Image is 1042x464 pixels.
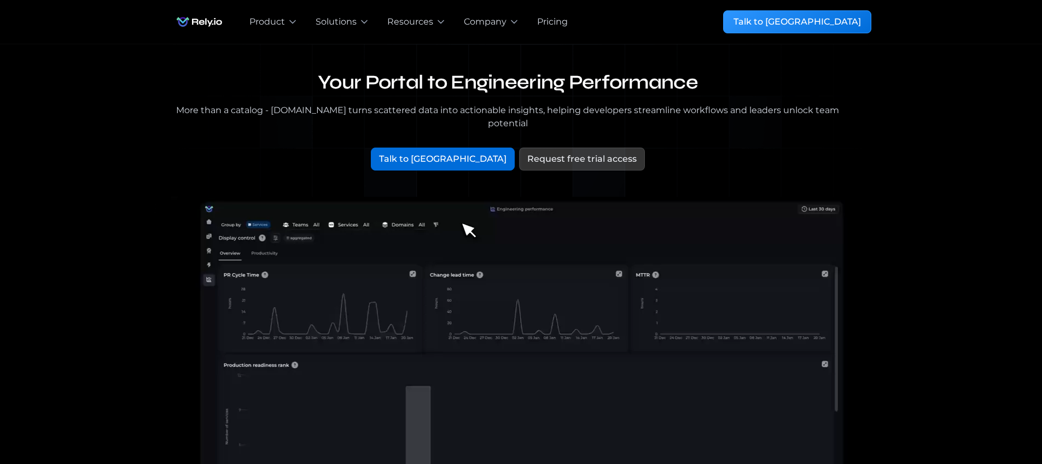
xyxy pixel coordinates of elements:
[379,152,507,166] div: Talk to [GEOGRAPHIC_DATA]
[519,148,645,171] a: Request free trial access
[734,15,861,28] div: Talk to [GEOGRAPHIC_DATA]
[537,15,568,28] a: Pricing
[171,104,845,130] div: More than a catalog - [DOMAIN_NAME] turns scattered data into actionable insights, helping develo...
[171,11,228,33] img: Rely.io logo
[249,15,285,28] div: Product
[171,71,845,95] h1: Your Portal to Engineering Performance
[723,10,871,33] a: Talk to [GEOGRAPHIC_DATA]
[464,15,507,28] div: Company
[527,152,637,166] div: Request free trial access
[387,15,433,28] div: Resources
[371,148,515,171] a: Talk to [GEOGRAPHIC_DATA]
[316,15,357,28] div: Solutions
